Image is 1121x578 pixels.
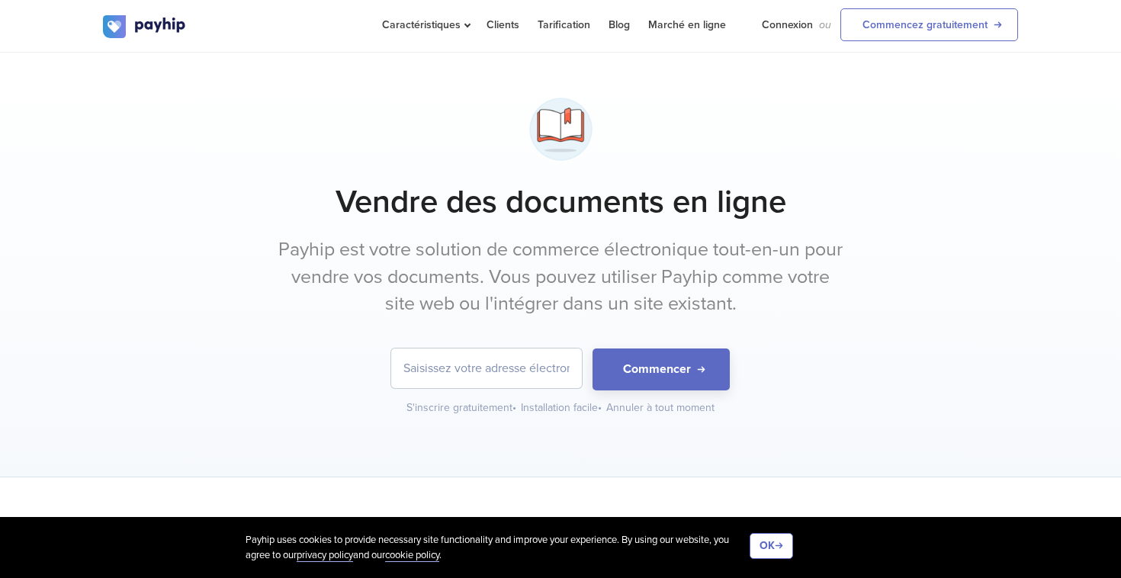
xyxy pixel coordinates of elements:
img: bookmark-6w6ifwtzjfv4eucylhl5b3.png [522,91,599,168]
a: Commencez gratuitement [840,8,1018,41]
p: Payhip est votre solution de commerce électronique tout-en-un pour vendre vos documents. Vous pou... [275,236,846,318]
h1: Vendre des documents en ligne [103,183,1018,221]
span: • [598,401,602,414]
img: logo.svg [103,15,187,38]
span: • [512,401,516,414]
input: Saisissez votre adresse électronique [391,348,582,388]
button: Commencer [593,348,730,390]
div: Payhip uses cookies to provide necessary site functionality and improve your experience. By using... [246,533,750,563]
button: OK [750,533,793,559]
div: Annuler à tout moment [606,400,715,416]
span: Caractéristiques [382,18,468,31]
div: S'inscrire gratuitement [406,400,518,416]
div: Installation facile [521,400,603,416]
a: cookie policy [385,549,439,562]
a: privacy policy [297,549,353,562]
